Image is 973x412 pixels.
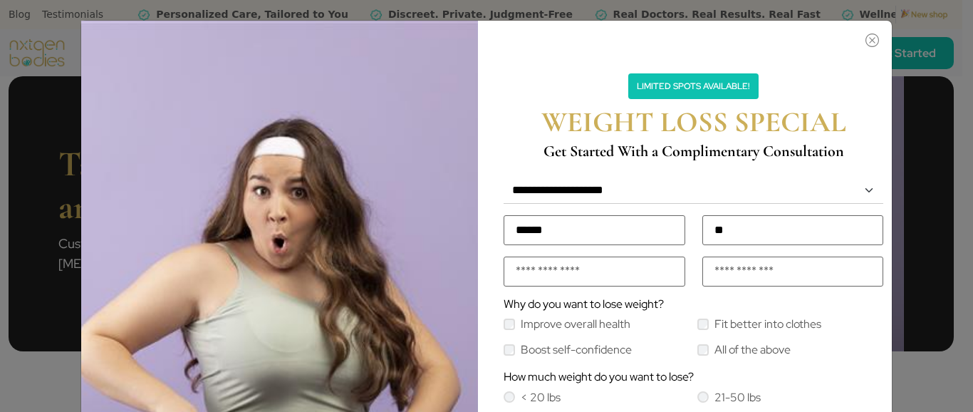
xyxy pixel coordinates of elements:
h2: WEIGHT LOSS SPECIAL [506,105,880,139]
label: All of the above [714,344,791,356]
label: Improve overall health [521,319,630,330]
p: Limited Spots Available! [628,73,759,99]
button: Close [495,28,882,45]
label: Fit better into clothes [714,319,821,330]
h4: Get Started With a Complimentary Consultation [506,142,880,160]
select: Default select example [504,177,883,204]
label: Boost self-confidence [521,344,632,356]
label: 21-50 lbs [714,392,761,403]
label: < 20 lbs [521,392,561,403]
label: How much weight do you want to lose? [504,371,694,383]
label: Why do you want to lose weight? [504,299,664,310]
